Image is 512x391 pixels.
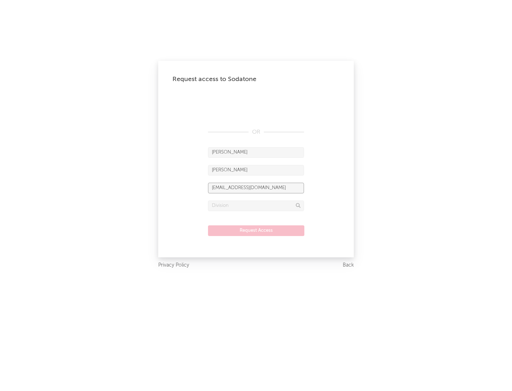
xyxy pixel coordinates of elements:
[343,261,354,270] a: Back
[208,200,304,211] input: Division
[208,165,304,176] input: Last Name
[208,128,304,136] div: OR
[172,75,340,84] div: Request access to Sodatone
[208,225,304,236] button: Request Access
[208,147,304,158] input: First Name
[208,183,304,193] input: Email
[158,261,189,270] a: Privacy Policy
